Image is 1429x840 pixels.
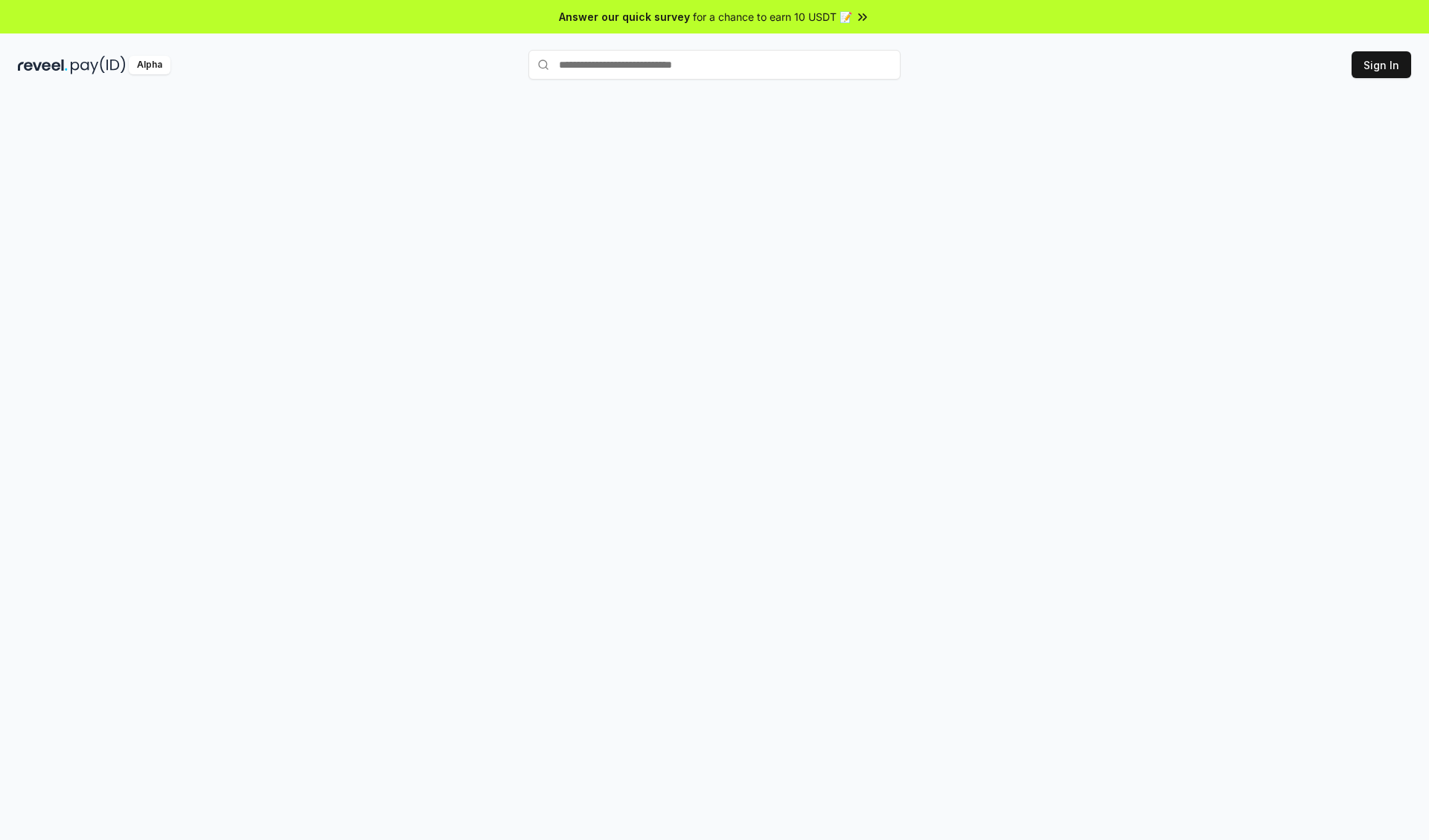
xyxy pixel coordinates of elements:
button: Sign In [1352,51,1411,78]
img: pay_id [71,56,126,74]
div: Alpha [129,56,170,74]
span: Answer our quick survey [559,9,690,25]
img: reveel_dark [18,56,68,74]
span: for a chance to earn 10 USDT 📝 [693,9,852,25]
